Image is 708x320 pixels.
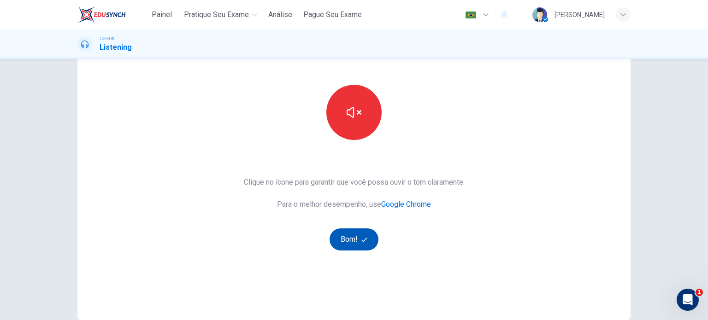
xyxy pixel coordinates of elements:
span: 1 [696,289,703,296]
button: Análise [265,6,296,23]
span: Análise [268,9,292,20]
button: Pratique seu exame [180,6,261,23]
button: Bom! [330,228,379,250]
span: Para o melhor desempenho, use [244,199,465,210]
button: Painel [147,6,177,23]
span: Painel [152,9,172,20]
span: Pratique seu exame [184,9,249,20]
h1: Listening [100,42,132,53]
span: Clique no ícone para garantir que você possa ouvir o tom claramente. [244,177,465,188]
div: [PERSON_NAME] [555,9,605,20]
iframe: Intercom live chat [677,289,699,311]
img: Profile picture [532,7,547,22]
a: EduSynch logo [77,6,147,24]
span: TOEFL® [100,35,114,42]
img: EduSynch logo [77,6,126,24]
a: Google Chrome [381,200,431,209]
span: Pague Seu Exame [303,9,362,20]
img: pt [465,12,477,18]
button: Pague Seu Exame [300,6,366,23]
